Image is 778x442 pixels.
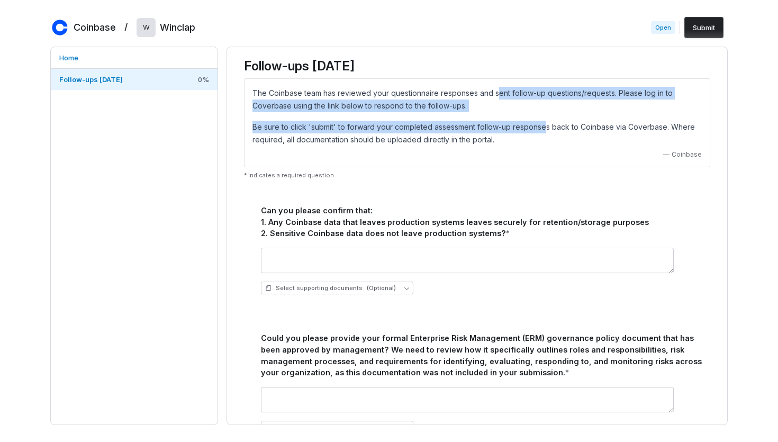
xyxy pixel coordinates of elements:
[367,423,396,431] span: (Optional)
[265,284,396,292] span: Select supporting documents
[51,69,218,90] a: Follow-ups [DATE]0%
[651,21,675,34] span: Open
[160,21,195,34] h2: Winclap
[244,58,710,74] h3: Follow-ups [DATE]
[261,205,706,239] div: Can you please confirm that: 1. Any Coinbase data that leaves production systems leaves securely ...
[198,75,209,84] span: 0 %
[684,17,723,38] button: Submit
[265,423,396,431] span: Select supporting documents
[124,18,128,34] h2: /
[51,47,218,68] a: Home
[261,332,706,378] div: Could you please provide your formal Enterprise Risk Management (ERM) governance policy document ...
[244,172,710,179] p: * indicates a required question
[672,150,702,159] span: Coinbase
[367,284,396,292] span: (Optional)
[74,21,116,34] h2: Coinbase
[663,150,670,159] span: —
[252,121,702,146] p: Be sure to click 'submit' to forward your completed assessment follow-up responses back to Coinba...
[59,75,123,84] span: Follow-ups [DATE]
[252,87,702,112] p: The Coinbase team has reviewed your questionnaire responses and sent follow-up questions/requests...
